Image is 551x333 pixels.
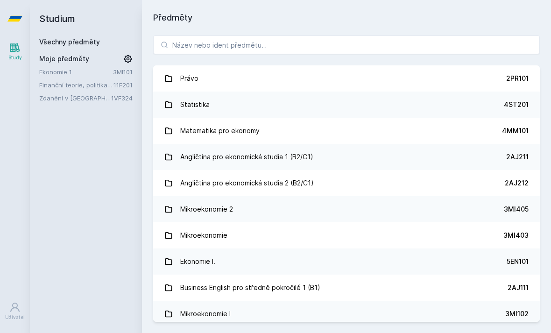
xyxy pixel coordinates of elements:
a: 3MI101 [113,68,133,76]
a: Mikroekonomie 2 3MI405 [153,196,540,222]
div: 2AJ111 [508,283,529,292]
input: Název nebo ident předmětu… [153,35,540,54]
a: Study [2,37,28,66]
div: 2PR101 [506,74,529,83]
div: 2AJ212 [505,178,529,188]
div: 4ST201 [504,100,529,109]
a: Právo 2PR101 [153,65,540,92]
a: Business English pro středně pokročilé 1 (B1) 2AJ111 [153,275,540,301]
a: Statistika 4ST201 [153,92,540,118]
a: 1VF324 [111,94,133,102]
div: Právo [180,69,198,88]
div: Angličtina pro ekonomická studia 2 (B2/C1) [180,174,314,192]
a: Angličtina pro ekonomická studia 2 (B2/C1) 2AJ212 [153,170,540,196]
a: Angličtina pro ekonomická studia 1 (B2/C1) 2AJ211 [153,144,540,170]
div: 3MI102 [505,309,529,319]
div: Business English pro středně pokročilé 1 (B1) [180,278,320,297]
div: Ekonomie I. [180,252,215,271]
a: 11F201 [113,81,133,89]
a: Finanční teorie, politika a instituce [39,80,113,90]
div: Matematika pro ekonomy [180,121,260,140]
a: Zdanění v [GEOGRAPHIC_DATA] [39,93,111,103]
div: Statistika [180,95,210,114]
a: Matematika pro ekonomy 4MM101 [153,118,540,144]
a: Ekonomie 1 [39,67,113,77]
div: 4MM101 [502,126,529,135]
div: Mikroekonomie [180,226,227,245]
div: 3MI405 [504,205,529,214]
div: 5EN101 [507,257,529,266]
a: Uživatel [2,297,28,326]
a: Mikroekonomie I 3MI102 [153,301,540,327]
div: Mikroekonomie I [180,305,231,323]
div: Angličtina pro ekonomická studia 1 (B2/C1) [180,148,313,166]
div: Mikroekonomie 2 [180,200,233,219]
div: Uživatel [5,314,25,321]
div: 3MI403 [503,231,529,240]
a: Všechny předměty [39,38,100,46]
a: Ekonomie I. 5EN101 [153,248,540,275]
h1: Předměty [153,11,540,24]
div: Study [8,54,22,61]
span: Moje předměty [39,54,89,64]
a: Mikroekonomie 3MI403 [153,222,540,248]
div: 2AJ211 [506,152,529,162]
